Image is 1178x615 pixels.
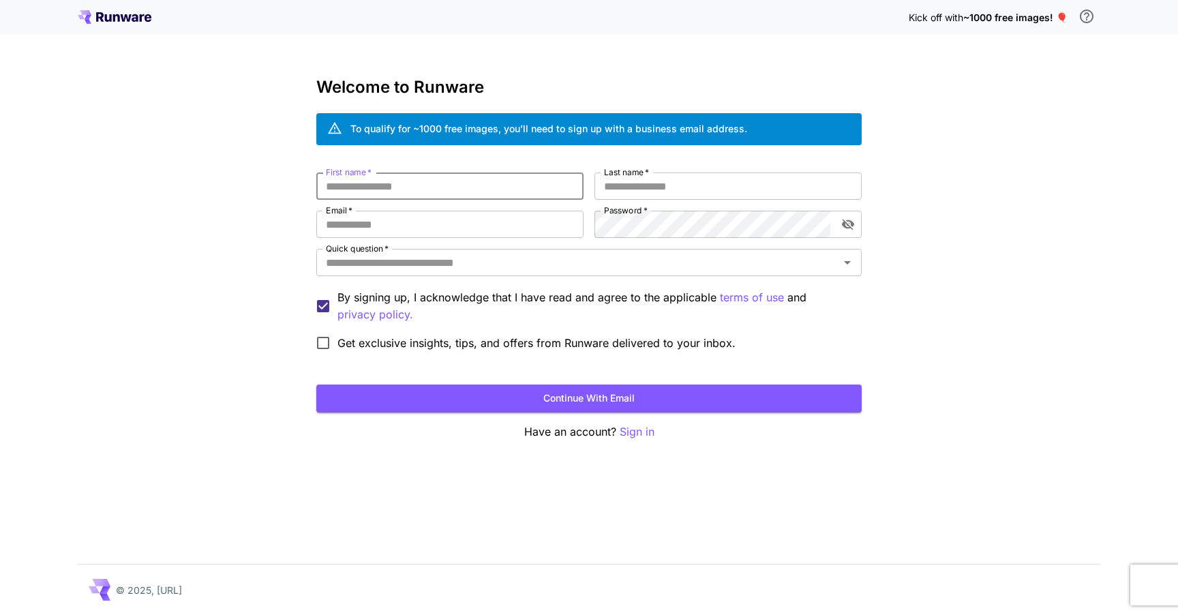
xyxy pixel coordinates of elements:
button: Open [838,253,857,272]
p: terms of use [720,289,784,306]
p: © 2025, [URL] [116,583,182,597]
div: To qualify for ~1000 free images, you’ll need to sign up with a business email address. [350,121,747,136]
label: Password [604,205,648,216]
p: By signing up, I acknowledge that I have read and agree to the applicable and [337,289,851,323]
label: Last name [604,166,649,178]
button: Continue with email [316,385,862,412]
span: Kick off with [909,12,963,23]
span: ~1000 free images! 🎈 [963,12,1068,23]
p: privacy policy. [337,306,413,323]
button: toggle password visibility [836,212,860,237]
label: First name [326,166,372,178]
button: By signing up, I acknowledge that I have read and agree to the applicable and privacy policy. [720,289,784,306]
h3: Welcome to Runware [316,78,862,97]
label: Quick question [326,243,389,254]
button: In order to qualify for free credit, you need to sign up with a business email address and click ... [1073,3,1100,30]
span: Get exclusive insights, tips, and offers from Runware delivered to your inbox. [337,335,736,351]
label: Email [326,205,352,216]
button: By signing up, I acknowledge that I have read and agree to the applicable terms of use and [337,306,413,323]
button: Sign in [620,423,654,440]
p: Have an account? [316,423,862,440]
